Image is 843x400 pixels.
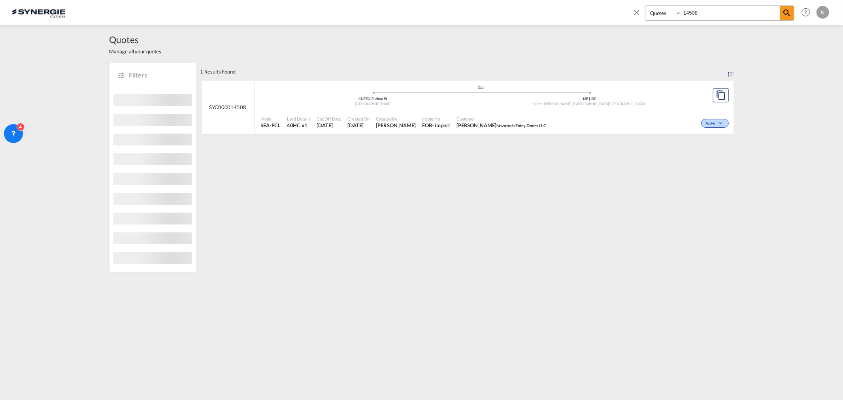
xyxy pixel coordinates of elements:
[209,104,246,111] span: SYC000014508
[200,63,236,80] div: 1 Results Found
[432,122,450,129] div: - import
[717,121,727,126] md-icon: icon-chevron-down
[422,122,432,129] div: FOB
[681,6,780,20] input: Enter Quotation Number
[609,102,610,106] span: ,
[347,116,370,122] span: Created On
[371,96,372,101] span: |
[799,6,813,19] span: Help
[109,48,162,55] span: Manage all your quotes
[632,6,645,25] span: icon-close
[376,122,416,129] span: Karen Mercier
[456,122,546,129] span: Adam Petrosh Novatech Entry Doors LLC
[496,123,547,128] span: Novatech Entry Doors LLC
[317,122,341,129] span: 3 Sep 2025
[129,71,189,79] span: Filters
[589,96,590,101] span: |
[817,6,829,19] div: K
[610,102,645,106] span: [GEOGRAPHIC_DATA]
[261,122,281,129] span: SEA-FCL
[716,91,726,100] md-icon: assets/icons/custom/copyQuote.svg
[632,8,641,17] md-icon: icon-close
[713,88,729,102] button: Copy Quote
[358,96,387,101] span: CNFZG Fuzhou Pt
[701,119,728,128] div: Change Status Here
[728,63,734,80] div: Sort by: Created On
[782,8,792,18] md-icon: icon-magnify
[355,102,390,106] span: [GEOGRAPHIC_DATA]
[261,116,281,122] span: Mode
[376,116,416,122] span: Created By
[347,122,370,129] span: 3 Sep 2025
[533,102,610,106] span: Sainte-[PERSON_NAME], [GEOGRAPHIC_DATA]
[705,121,717,126] span: Active
[287,116,311,122] span: Load Details
[317,116,341,122] span: Cut Off Date
[583,96,590,101] span: J3E
[456,116,546,122] span: Customer
[202,81,734,134] div: SYC000014508 assets/icons/custom/ship-fill.svgassets/icons/custom/roll-o-plane.svgOriginFuzhou Pt...
[422,122,450,129] div: FOB import
[422,116,450,122] span: Incoterms
[12,4,65,21] img: 1f56c880d42311ef80fc7dca854c8e59.png
[780,6,794,20] span: icon-magnify
[109,33,162,46] span: Quotes
[590,96,596,101] span: J3E
[799,6,817,20] div: Help
[287,122,311,129] span: 40HC x 1
[476,85,486,89] md-icon: assets/icons/custom/ship-fill.svg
